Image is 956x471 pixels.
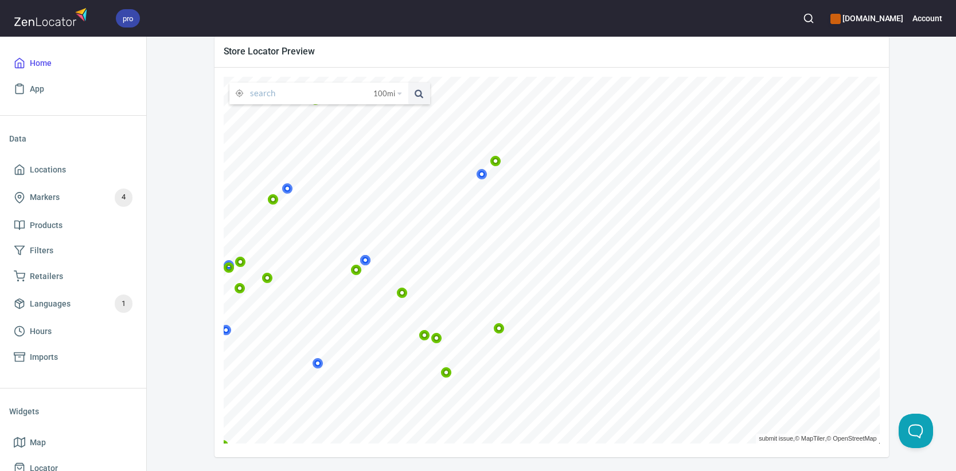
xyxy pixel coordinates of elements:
span: Locations [30,163,66,177]
li: Data [9,125,137,152]
img: zenlocator [14,5,91,29]
a: Markers4 [9,183,137,213]
span: Hours [30,324,52,339]
a: Home [9,50,137,76]
span: Retailers [30,269,63,284]
a: App [9,76,137,102]
span: 4 [115,191,132,204]
span: 100 mi [373,83,395,104]
span: Map [30,435,46,450]
span: Products [30,218,63,233]
span: pro [116,13,140,25]
span: Home [30,56,52,70]
span: Store Locator Preview [224,45,880,57]
span: Filters [30,244,53,258]
a: ZenLocator [879,443,880,443]
button: Account [912,6,942,31]
a: Imports [9,344,137,370]
input: search [250,83,373,104]
h6: Account [912,12,942,25]
span: Markers [30,190,60,205]
a: Products [9,213,137,238]
div: Manage your apps [830,6,903,31]
a: Retailers [9,264,137,289]
a: Hours [9,319,137,344]
li: Widgets [9,398,137,425]
button: color-CE600E [830,14,841,24]
canvas: Map [224,77,880,443]
span: 1 [115,297,132,311]
a: Locations [9,157,137,183]
button: Search [796,6,821,31]
a: Map [9,430,137,456]
span: Imports [30,350,58,364]
h6: [DOMAIN_NAME] [830,12,903,25]
a: Languages1 [9,289,137,319]
span: Languages [30,297,71,311]
div: pro [116,9,140,28]
span: App [30,82,44,96]
a: Filters [9,238,137,264]
iframe: Help Scout Beacon - Open [899,414,933,448]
